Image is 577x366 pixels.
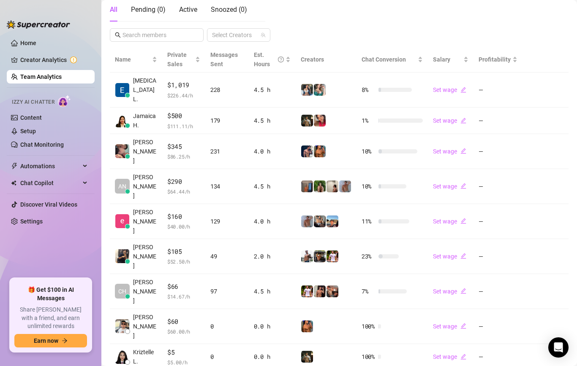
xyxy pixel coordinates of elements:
img: JG [301,320,313,332]
span: Chat Copilot [20,176,80,190]
a: Settings [20,218,43,225]
span: edit [460,253,466,259]
span: $105 [167,247,200,257]
span: Automations [20,159,80,173]
span: [PERSON_NAME] [133,242,157,270]
div: 228 [210,85,244,94]
span: Messages Sent [210,51,238,67]
span: 100 % [362,352,375,361]
img: logo-BBDzfeDw.svg [7,20,70,29]
td: — [474,73,523,108]
a: Home [20,40,36,46]
span: [PERSON_NAME] [133,312,157,340]
span: Snoozed ( 0 ) [211,5,247,13]
img: Enrique S. [115,214,129,228]
span: $66 [167,282,200,292]
button: Earn nowarrow-right [14,334,87,347]
img: Ralphy [327,180,338,192]
span: team [261,32,266,38]
td: — [474,309,523,344]
a: Set wageedit [433,148,466,155]
a: Set wageedit [433,86,466,93]
a: Set wageedit [433,353,466,360]
img: Nathaniel [314,180,326,192]
a: Set wageedit [433,323,466,330]
img: Kriztelle L. [115,350,129,364]
span: [PERSON_NAME] [133,277,157,305]
span: arrow-right [62,338,68,344]
div: Open Intercom Messenger [548,337,569,358]
img: Zach [327,215,338,227]
span: Salary [433,56,450,63]
div: Pending ( 0 ) [131,5,166,15]
span: Jamaica H. [133,111,157,130]
a: Creator Analytics exclamation-circle [20,53,88,67]
img: Zach [314,285,326,297]
a: Team Analytics [20,73,62,80]
div: All [110,5,117,15]
div: 0 [210,322,244,331]
span: edit [460,288,466,294]
img: JG [314,145,326,157]
a: Chat Monitoring [20,141,64,148]
span: $ 40.00 /h [167,222,200,231]
span: Kriztelle L. [133,347,157,366]
div: 4.5 h [254,85,291,94]
td: — [474,239,523,274]
div: 4.0 h [254,217,291,226]
span: $1,019 [167,80,200,90]
a: Setup [20,128,36,135]
div: 4.5 h [254,287,291,296]
div: 134 [210,182,244,191]
span: $160 [167,212,200,222]
span: $5 [167,347,200,358]
span: Active [179,5,197,13]
span: $ 52.50 /h [167,257,200,266]
span: Izzy AI Chatter [12,98,54,106]
span: Share [PERSON_NAME] with a friend, and earn unlimited rewards [14,306,87,331]
span: thunderbolt [11,163,18,170]
a: Set wageedit [433,288,466,295]
span: 7 % [362,287,375,296]
div: 49 [210,252,244,261]
div: 4.5 h [254,116,291,125]
img: Hector [301,285,313,297]
td: — [474,108,523,134]
span: 🎁 Get $100 in AI Messages [14,286,87,302]
span: [PERSON_NAME] [133,172,157,200]
span: $290 [167,177,200,187]
img: Vanessa [314,115,326,126]
span: edit [460,148,466,154]
img: Regine Ore [115,144,129,158]
div: 97 [210,287,244,296]
img: Osvaldo [327,285,338,297]
span: 11 % [362,217,375,226]
img: Joey [301,215,313,227]
span: edit [460,218,466,224]
img: AI Chatter [58,95,71,107]
span: Name [115,55,150,64]
span: 10 % [362,147,375,156]
td: — [474,204,523,239]
span: Chat Conversion [362,56,406,63]
img: Tony [301,115,313,126]
img: Hector [327,250,338,262]
div: Est. Hours [254,50,284,69]
span: $ 86.25 /h [167,152,200,161]
img: Chat Copilot [11,180,16,186]
span: [PERSON_NAME] [133,207,157,235]
span: [PERSON_NAME] [133,137,157,165]
a: Content [20,114,42,121]
div: 0.0 h [254,322,291,331]
td: — [474,169,523,204]
img: Axel [301,145,313,157]
span: question-circle [278,50,284,69]
img: Jamaica Hurtado [115,113,129,127]
div: 0.0 h [254,352,291,361]
a: Set wageedit [433,183,466,190]
div: 179 [210,116,244,125]
span: edit [460,183,466,189]
img: Tony [301,351,313,363]
img: Nathan [314,250,326,262]
span: 1 % [362,116,375,125]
